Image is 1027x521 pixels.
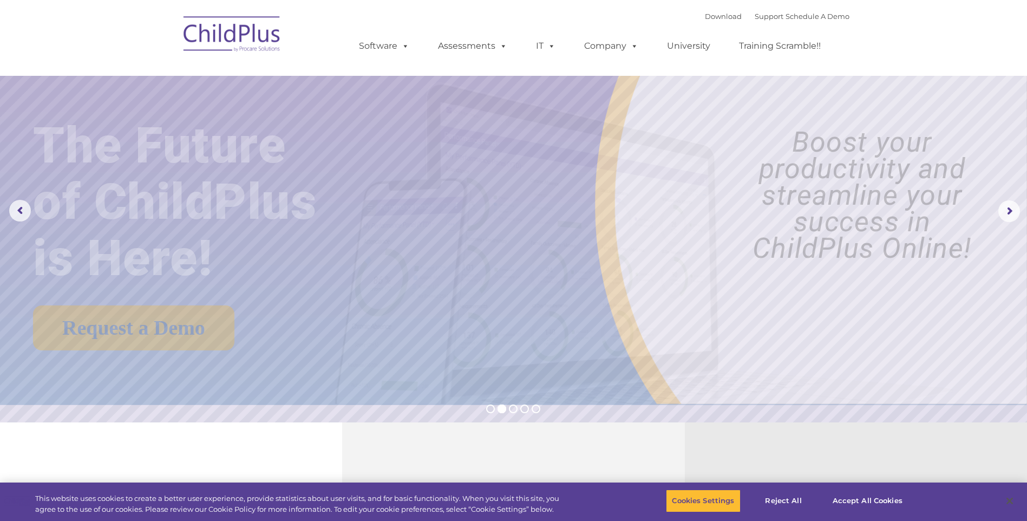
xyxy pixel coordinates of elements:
[35,493,565,515] div: This website uses cookies to create a better user experience, provide statistics about user visit...
[755,12,783,21] a: Support
[573,35,649,57] a: Company
[705,12,742,21] a: Download
[151,71,184,80] span: Last name
[427,35,518,57] a: Assessments
[666,490,740,512] button: Cookies Settings
[827,490,908,512] button: Accept All Cookies
[178,9,286,63] img: ChildPlus by Procare Solutions
[786,12,849,21] a: Schedule A Demo
[348,35,420,57] a: Software
[750,490,817,512] button: Reject All
[151,116,197,124] span: Phone number
[656,35,721,57] a: University
[710,129,1015,262] rs-layer: Boost your productivity and streamline your success in ChildPlus Online!
[998,489,1022,513] button: Close
[33,305,234,350] a: Request a Demo
[33,118,361,286] rs-layer: The Future of ChildPlus is Here!
[525,35,566,57] a: IT
[728,35,832,57] a: Training Scramble!!
[705,12,849,21] font: |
